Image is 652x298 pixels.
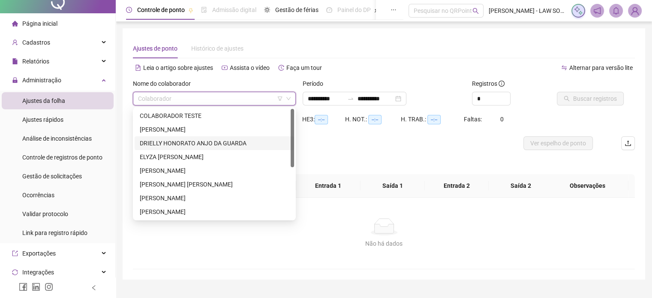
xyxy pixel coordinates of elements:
span: file [12,58,18,64]
span: pushpin [188,8,193,13]
div: ELYZA SEBASTIANA DA SILVA [135,150,294,164]
span: bell [612,7,620,15]
span: dashboard [326,7,332,13]
span: --:-- [427,115,441,124]
span: Leia o artigo sobre ajustes [143,64,213,71]
span: Histórico de ajustes [191,45,243,52]
img: 87210 [628,4,641,17]
span: Exportações [22,250,56,257]
img: sparkle-icon.fc2bf0ac1784a2077858766a79e2daf3.svg [574,6,583,15]
span: [PERSON_NAME] - LAW SOLUCOES FINANCEIRAS S/A [489,6,566,15]
span: Análise de inconsistências [22,135,92,142]
span: 0 [500,116,504,123]
span: ellipsis [391,7,397,13]
span: file-text [135,65,141,71]
th: Entrada 1 [296,174,361,198]
span: sun [264,7,270,13]
span: history [278,65,284,71]
div: GABRIEL RICARDO DE MIRANDA SAGANSKI [135,164,294,178]
div: [PERSON_NAME] [140,166,289,175]
div: ELYZA [PERSON_NAME] [140,152,289,162]
span: Cadastros [22,39,50,46]
span: Ajustes rápidos [22,116,63,123]
div: DRIELLY HONORATO ANJO DA GUARDA [140,138,289,148]
span: swap [561,65,567,71]
span: Página inicial [22,20,57,27]
span: --:-- [368,115,382,124]
span: lock [12,77,18,83]
span: Faltas: [464,116,483,123]
div: DANIELA DA HORA DE OLIVEIRA [135,123,294,136]
span: to [347,95,354,102]
span: notification [593,7,601,15]
span: Ocorrências [22,192,54,199]
span: youtube [222,65,228,71]
div: [PERSON_NAME] [140,207,289,217]
span: Gestão de férias [275,6,318,13]
span: swap-right [347,95,354,102]
div: COLABORADOR TESTE [140,111,289,120]
span: left [91,285,97,291]
span: Relatórios [22,58,49,65]
span: Ajustes de ponto [133,45,177,52]
span: Faça um tour [286,64,322,71]
div: H. NOT.: [345,114,401,124]
span: Controle de registros de ponto [22,154,102,161]
div: JUAN DA COSTA [135,205,294,219]
span: facebook [19,283,27,291]
span: clock-circle [126,7,132,13]
button: Ver espelho de ponto [523,136,593,150]
span: Controle de ponto [137,6,185,13]
span: export [12,250,18,256]
th: Observações [547,174,629,198]
th: Entrada 2 [425,174,489,198]
span: sync [12,269,18,275]
span: Integrações [22,269,54,276]
div: HE 3: [302,114,345,124]
span: Observações [554,181,622,190]
div: COLABORADOR TESTE [135,109,294,123]
span: Ajustes da folha [22,97,65,104]
span: search [472,8,479,14]
span: Gestão de solicitações [22,173,82,180]
span: user-add [12,39,18,45]
div: [PERSON_NAME] [140,193,289,203]
div: [PERSON_NAME] [140,125,289,134]
span: Admissão digital [212,6,256,13]
span: Administração [22,77,61,84]
th: Saída 2 [489,174,553,198]
span: Validar protocolo [22,211,68,217]
button: Buscar registros [557,92,624,105]
th: Saída 1 [361,174,425,198]
span: file-done [201,7,207,13]
label: Nome do colaborador [133,79,196,88]
span: Painel do DP [337,6,371,13]
div: JESSICA DA SILVA CARDOSO [135,191,294,205]
span: pushpin [374,8,379,13]
span: filter [277,96,282,101]
div: H. TRAB.: [401,114,463,124]
span: --:-- [315,115,328,124]
span: Assista o vídeo [230,64,270,71]
span: upload [625,140,631,147]
div: Não há dados [143,239,625,248]
span: info-circle [499,81,505,87]
div: HENRIQUE GRABOWSKY EWALD [135,178,294,191]
label: Período [303,79,329,88]
span: Registros [472,79,505,88]
span: Link para registro rápido [22,229,87,236]
span: home [12,21,18,27]
div: [PERSON_NAME] [PERSON_NAME] [140,180,289,189]
span: linkedin [32,283,40,291]
span: instagram [45,283,53,291]
div: DRIELLY HONORATO ANJO DA GUARDA [135,136,294,150]
span: down [286,96,291,101]
span: Alternar para versão lite [569,64,633,71]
